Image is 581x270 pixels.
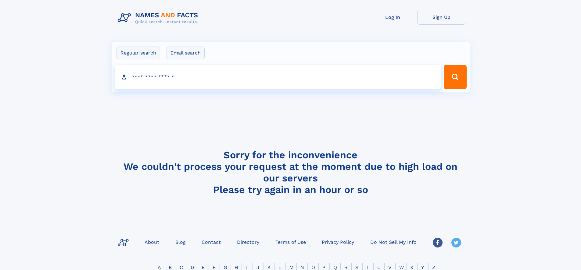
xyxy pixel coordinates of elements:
a: Blog [173,237,188,246]
a: About [142,237,162,246]
a: Contact [199,237,223,246]
label: Email search [167,47,205,59]
a: Directory [235,237,262,246]
a: Do Not Sell My Info [368,237,419,246]
h4: Sorry for the inconvenience We couldn't process your request at the moment due to high load on ou... [115,149,466,195]
input: search input [115,65,441,89]
button: Search Button [444,65,466,89]
a: Terms of Use [273,237,308,246]
a: Privacy Policy [319,237,357,246]
img: Logo Names and Facts [115,10,203,26]
img: Facebook [433,238,443,247]
a: Log In [368,10,417,25]
a: Sign Up [417,10,466,25]
img: Twitter [451,238,461,247]
label: Regular search [117,47,160,59]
